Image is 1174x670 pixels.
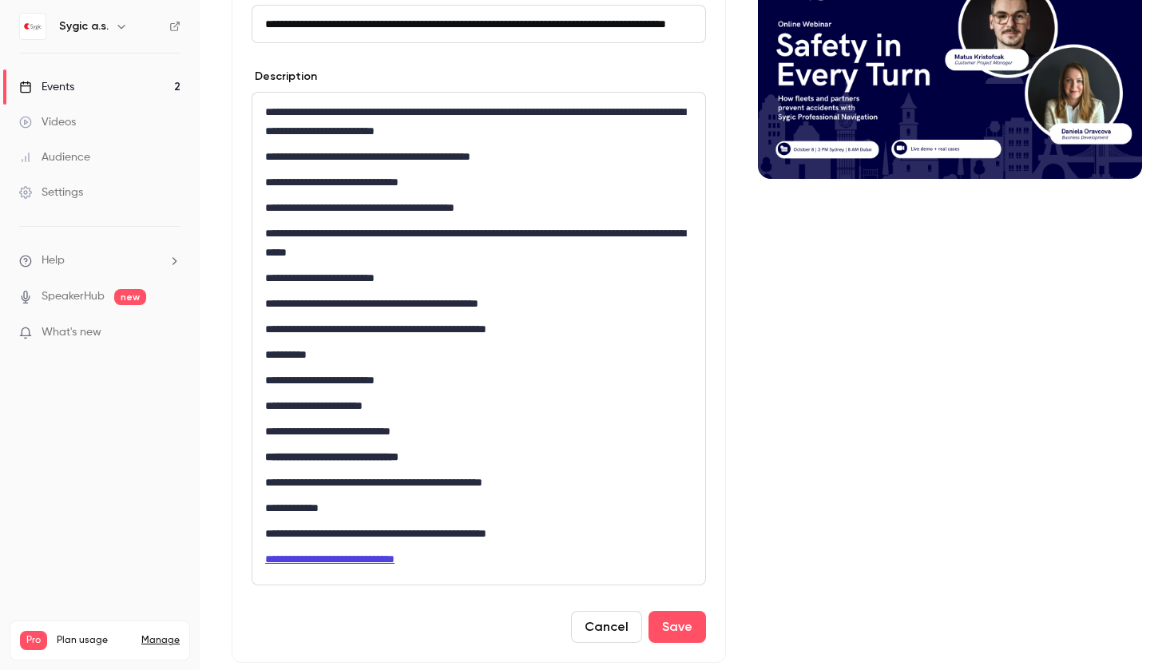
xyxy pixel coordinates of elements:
[141,634,180,647] a: Manage
[114,289,146,305] span: new
[252,69,317,85] label: Description
[252,93,705,585] div: editor
[42,324,101,341] span: What's new
[19,149,90,165] div: Audience
[59,18,109,34] h6: Sygic a.s.
[20,14,46,39] img: Sygic a.s.
[19,79,74,95] div: Events
[20,631,47,650] span: Pro
[19,184,83,200] div: Settings
[57,634,132,647] span: Plan usage
[161,326,180,340] iframe: Noticeable Trigger
[42,288,105,305] a: SpeakerHub
[252,92,706,585] section: description
[19,114,76,130] div: Videos
[42,252,65,269] span: Help
[648,611,706,643] button: Save
[571,611,642,643] button: Cancel
[19,252,180,269] li: help-dropdown-opener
